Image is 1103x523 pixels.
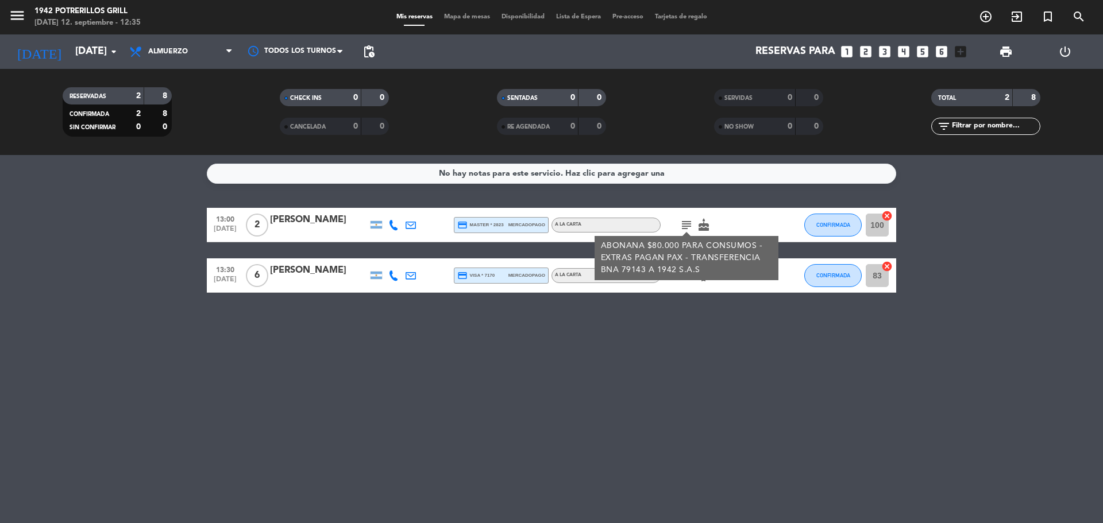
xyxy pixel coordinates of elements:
i: [DATE] [9,39,70,64]
span: Reservas para [755,46,835,57]
span: Lista de Espera [550,14,607,20]
span: 2 [246,214,268,237]
button: CONFIRMADA [804,214,862,237]
span: CANCELADA [290,124,326,130]
i: add_box [953,44,968,59]
strong: 0 [380,94,387,102]
span: TOTAL [938,95,956,101]
span: 6 [246,264,268,287]
div: 1942 Potrerillos Grill [34,6,141,17]
span: [DATE] [211,276,240,289]
div: ABONANA $80.000 PARA CONSUMOS - EXTRAS PAGAN PAX - TRANSFERENCIA BNA 79143 A 1942 S.A.S [601,240,773,276]
i: add_circle_outline [979,10,993,24]
span: Mapa de mesas [438,14,496,20]
div: LOG OUT [1035,34,1094,69]
i: looks_6 [934,44,949,59]
strong: 0 [814,94,821,102]
span: RE AGENDADA [507,124,550,130]
span: master * 2823 [457,220,504,230]
span: CONFIRMADA [816,272,850,278]
i: looks_4 [896,44,911,59]
i: looks_two [858,44,873,59]
span: CONFIRMADA [816,222,850,228]
span: visa * 7170 [457,270,495,281]
i: exit_to_app [1010,10,1024,24]
strong: 2 [1005,94,1009,102]
button: menu [9,7,26,28]
span: CHECK INS [290,95,322,101]
i: credit_card [457,270,468,281]
i: looks_one [839,44,854,59]
strong: 0 [353,122,358,130]
span: SERVIDAS [724,95,753,101]
span: Pre-acceso [607,14,649,20]
strong: 0 [570,94,575,102]
span: pending_actions [362,45,376,59]
strong: 0 [570,122,575,130]
span: A LA CARTA [555,273,581,277]
i: arrow_drop_down [107,45,121,59]
span: print [999,45,1013,59]
strong: 8 [163,92,169,100]
input: Filtrar por nombre... [951,120,1040,133]
span: RESERVADAS [70,94,106,99]
strong: 2 [136,92,141,100]
i: credit_card [457,220,468,230]
span: A LA CARTA [555,222,581,227]
button: CONFIRMADA [804,264,862,287]
i: cake [697,218,711,232]
i: looks_5 [915,44,930,59]
span: mercadopago [508,221,545,228]
span: mercadopago [508,272,545,279]
div: [PERSON_NAME] [270,263,368,278]
strong: 0 [788,94,792,102]
div: No hay notas para este servicio. Haz clic para agregar una [439,167,665,180]
strong: 0 [136,123,141,131]
strong: 0 [814,122,821,130]
i: cancel [881,261,893,272]
strong: 2 [136,110,141,118]
span: Mis reservas [391,14,438,20]
div: [PERSON_NAME] [270,212,368,227]
span: Tarjetas de regalo [649,14,713,20]
i: cancel [881,210,893,222]
strong: 8 [163,110,169,118]
strong: 0 [163,123,169,131]
strong: 0 [353,94,358,102]
i: filter_list [937,119,951,133]
strong: 0 [597,94,604,102]
div: [DATE] 12. septiembre - 12:35 [34,17,141,29]
span: Disponibilidad [496,14,550,20]
i: looks_3 [877,44,892,59]
span: CONFIRMADA [70,111,109,117]
strong: 8 [1031,94,1038,102]
strong: 0 [597,122,604,130]
i: power_settings_new [1058,45,1072,59]
span: SENTADAS [507,95,538,101]
span: 13:00 [211,212,240,225]
span: 13:30 [211,262,240,276]
span: NO SHOW [724,124,754,130]
strong: 0 [788,122,792,130]
i: menu [9,7,26,24]
span: Almuerzo [148,48,188,56]
strong: 0 [380,122,387,130]
span: [DATE] [211,225,240,238]
i: search [1072,10,1086,24]
i: subject [680,218,693,232]
span: SIN CONFIRMAR [70,125,115,130]
i: turned_in_not [1041,10,1055,24]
